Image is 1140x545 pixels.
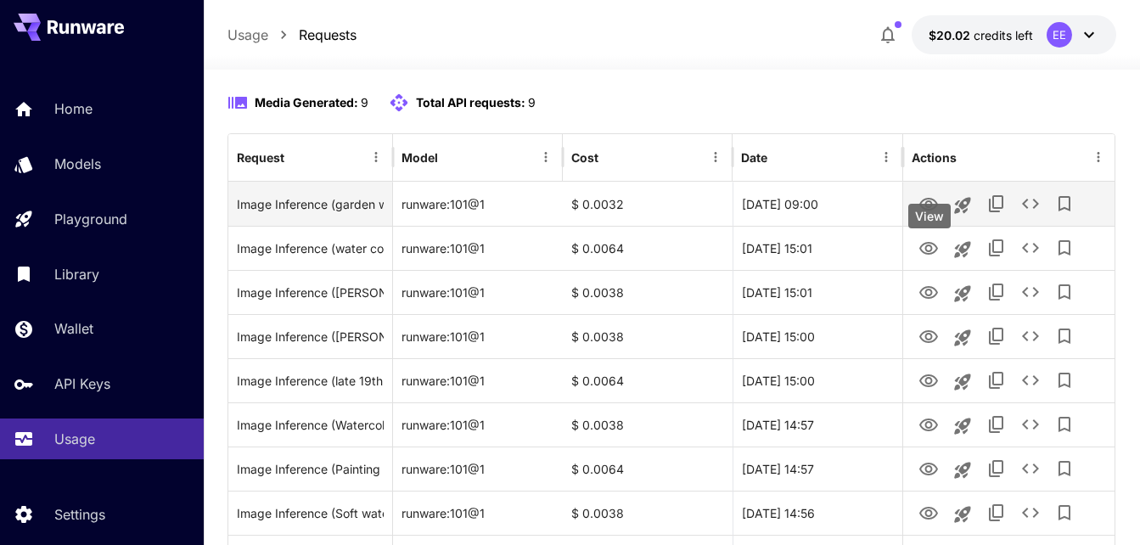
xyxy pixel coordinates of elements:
button: Copy TaskUUID [980,187,1014,221]
div: Actions [912,150,957,165]
button: Copy TaskUUID [980,363,1014,397]
div: 01 Oct, 2025 15:00 [733,358,902,402]
p: Settings [54,504,105,525]
div: $ 0.0064 [563,226,733,270]
button: See details [1014,275,1047,309]
div: $ 0.0038 [563,314,733,358]
button: Add to library [1047,319,1081,353]
div: Request [237,150,284,165]
button: Menu [874,145,898,169]
p: Library [54,264,99,284]
div: 01 Oct, 2025 15:01 [733,226,902,270]
div: runware:101@1 [393,226,563,270]
button: View [912,407,946,441]
div: Cost [571,150,598,165]
button: $20.0182EE [912,15,1116,54]
button: Add to library [1047,407,1081,441]
div: Click to copy prompt [237,271,385,314]
button: Copy TaskUUID [980,319,1014,353]
p: Home [54,98,93,119]
p: Wallet [54,318,93,339]
span: 9 [528,95,536,110]
div: Click to copy prompt [237,447,385,491]
button: Sort [440,145,463,169]
button: View [912,274,946,309]
div: runware:101@1 [393,447,563,491]
button: Menu [1087,145,1110,169]
div: Click to copy prompt [237,315,385,358]
button: See details [1014,452,1047,486]
div: 03 Oct, 2025 09:00 [733,182,902,226]
button: Launch in playground [946,233,980,267]
div: runware:101@1 [393,182,563,226]
button: See details [1014,231,1047,265]
button: Launch in playground [946,321,980,355]
div: 01 Oct, 2025 14:56 [733,491,902,535]
p: API Keys [54,374,110,394]
div: runware:101@1 [393,314,563,358]
a: Usage [227,25,268,45]
div: 01 Oct, 2025 14:57 [733,402,902,447]
button: Copy TaskUUID [980,496,1014,530]
p: Models [54,154,101,174]
div: Click to copy prompt [237,183,385,226]
iframe: Chat Widget [1055,464,1140,545]
div: Click to copy prompt [237,492,385,535]
button: Menu [534,145,558,169]
div: 01 Oct, 2025 14:57 [733,447,902,491]
button: View [912,451,946,486]
div: Click to copy prompt [237,359,385,402]
button: Add to library [1047,496,1081,530]
div: $ 0.0064 [563,358,733,402]
button: Add to library [1047,363,1081,397]
button: View [912,230,946,265]
button: See details [1014,187,1047,221]
div: Click to copy prompt [237,227,385,270]
div: View [908,204,951,228]
button: Menu [704,145,727,169]
a: Requests [299,25,357,45]
div: $ 0.0038 [563,270,733,314]
p: Playground [54,209,127,229]
button: Launch in playground [946,497,980,531]
div: $ 0.0032 [563,182,733,226]
button: Copy TaskUUID [980,275,1014,309]
button: Add to library [1047,275,1081,309]
button: View [912,186,946,221]
button: Launch in playground [946,188,980,222]
div: Date [741,150,767,165]
p: Usage [54,429,95,449]
button: Menu [364,145,388,169]
button: Copy TaskUUID [980,231,1014,265]
nav: breadcrumb [227,25,357,45]
button: See details [1014,363,1047,397]
span: 9 [361,95,368,110]
button: Launch in playground [946,453,980,487]
button: View [912,318,946,353]
button: Add to library [1047,231,1081,265]
button: Add to library [1047,452,1081,486]
button: See details [1014,496,1047,530]
div: $ 0.0038 [563,491,733,535]
button: View [912,495,946,530]
span: credits left [974,28,1033,42]
button: Add to library [1047,187,1081,221]
div: $ 0.0064 [563,447,733,491]
div: runware:101@1 [393,270,563,314]
button: Copy TaskUUID [980,452,1014,486]
button: Sort [286,145,310,169]
button: Launch in playground [946,409,980,443]
div: 01 Oct, 2025 15:01 [733,270,902,314]
button: Sort [769,145,793,169]
div: 01 Oct, 2025 15:00 [733,314,902,358]
div: runware:101@1 [393,402,563,447]
span: Media Generated: [255,95,358,110]
span: $20.02 [929,28,974,42]
button: View [912,362,946,397]
div: EE [1047,22,1072,48]
div: runware:101@1 [393,491,563,535]
button: Copy TaskUUID [980,407,1014,441]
